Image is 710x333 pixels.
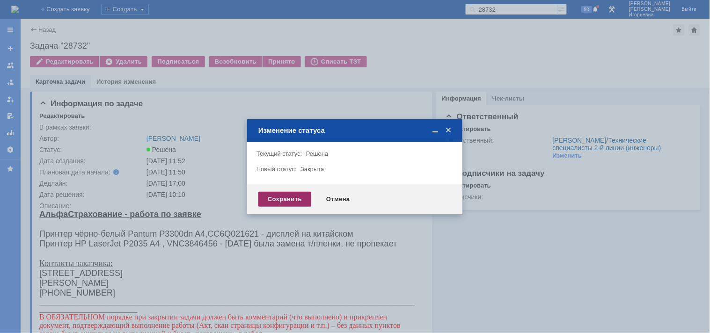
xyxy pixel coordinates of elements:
span: Свернуть (Ctrl + M) [431,126,440,135]
span: Закрыть [444,126,453,135]
div: Изменение статуса [258,126,453,135]
span: Решена [306,150,328,157]
span: Закрыта [300,166,324,173]
label: Текущий статус: [256,150,302,157]
label: Новый статус: [256,166,297,173]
